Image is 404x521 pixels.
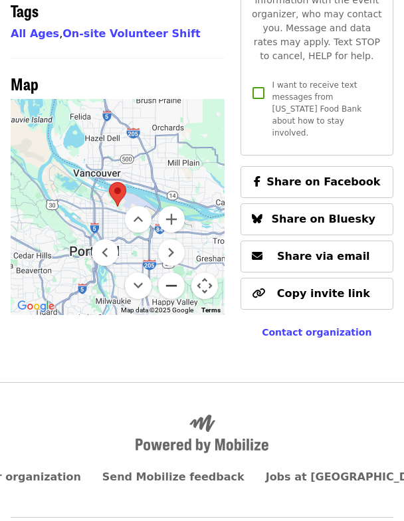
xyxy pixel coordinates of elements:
[262,327,371,338] a: Contact organization
[14,298,58,315] img: Google
[125,206,151,233] button: Move up
[241,241,393,272] button: Share via email
[158,206,185,233] button: Zoom in
[125,272,151,299] button: Move down
[11,72,39,95] span: Map
[272,80,362,138] span: I want to receive text messages from [US_STATE] Food Bank about how to stay involved.
[241,166,393,198] button: Share on Facebook
[11,469,393,485] nav: Primary footer navigation
[241,278,393,310] button: Copy invite link
[241,203,393,235] button: Share on Bluesky
[14,298,58,315] a: Open this area in Google Maps (opens a new window)
[11,27,59,40] a: All Ages
[201,306,221,314] a: Terms (opens in new tab)
[92,239,118,266] button: Move left
[158,272,185,299] button: Zoom out
[277,287,370,300] span: Copy invite link
[11,27,62,40] span: ,
[102,470,245,483] a: Send Mobilize feedback
[136,415,268,453] img: Powered by Mobilize
[62,27,200,40] a: On-site Volunteer Shift
[272,213,376,225] span: Share on Bluesky
[277,250,370,262] span: Share via email
[266,175,380,188] span: Share on Facebook
[158,239,185,266] button: Move right
[191,272,218,299] button: Map camera controls
[121,306,193,314] span: Map data ©2025 Google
